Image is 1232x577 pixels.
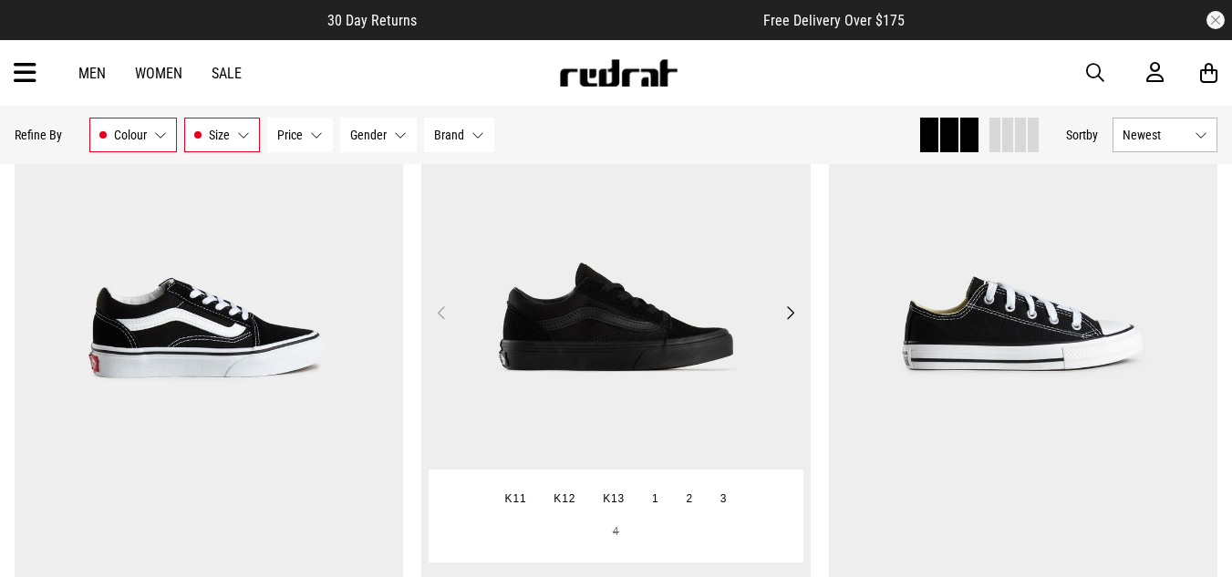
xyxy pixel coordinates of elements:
span: 30 Day Returns [327,12,417,29]
button: Previous [430,302,453,324]
img: Redrat logo [558,59,678,87]
button: Next [779,302,802,324]
button: Gender [340,118,417,152]
button: K13 [589,483,638,516]
span: by [1086,128,1098,142]
button: Open LiveChat chat widget [15,7,69,62]
a: Sale [212,65,242,82]
button: 1 [638,483,672,516]
iframe: Customer reviews powered by Trustpilot [453,11,727,29]
span: Free Delivery Over $175 [763,12,905,29]
button: Brand [424,118,494,152]
button: 2 [672,483,706,516]
button: 4 [599,516,633,549]
button: K11 [492,483,541,516]
button: K12 [540,483,589,516]
span: Brand [434,128,464,142]
button: 3 [707,483,740,516]
span: Newest [1123,128,1187,142]
button: Newest [1113,118,1217,152]
span: Colour [114,128,147,142]
span: Size [209,128,230,142]
p: Refine By [15,128,62,142]
span: Price [277,128,303,142]
button: Colour [89,118,177,152]
button: Price [267,118,333,152]
a: Women [135,65,182,82]
button: Sortby [1066,124,1098,146]
button: Size [184,118,260,152]
a: Men [78,65,106,82]
span: Gender [350,128,387,142]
